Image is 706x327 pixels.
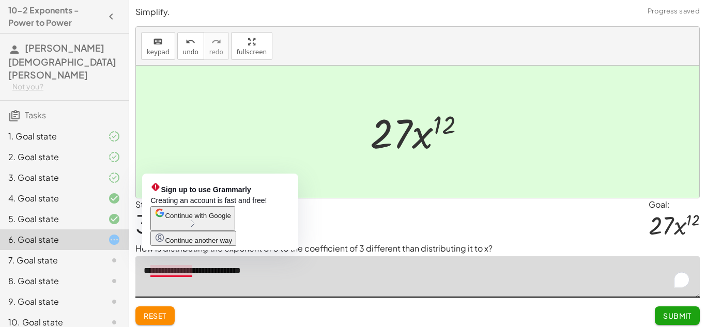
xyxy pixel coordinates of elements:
span: fullscreen [237,49,267,56]
div: 8. Goal state [8,275,91,287]
button: Reset [135,306,175,325]
div: Not you? [12,82,120,92]
span: [PERSON_NAME][DEMOGRAPHIC_DATA][PERSON_NAME] [8,42,116,81]
span: 3 [135,208,150,239]
div: 1. Goal state [8,130,91,143]
div: 3. Goal state [8,172,91,184]
h4: 10-2 Exponents - Power to Power [8,4,102,29]
div: Goal: [649,198,700,211]
i: Task started. [108,233,120,246]
button: fullscreen [231,32,272,60]
i: Task finished and correct. [108,192,120,205]
span: undo [183,49,198,56]
div: 4. Goal state [8,192,91,205]
i: undo [186,36,195,48]
i: keyboard [153,36,163,48]
span: keypad [147,49,170,56]
button: redoredo [204,32,229,60]
div: 9. Goal state [8,295,91,308]
textarea: To enrich screen reader interactions, please activate Accessibility in Grammarly extension settings [135,256,700,298]
i: Task not started. [108,275,120,287]
i: redo [211,36,221,48]
span: Progress saved [648,6,700,17]
i: Task finished and part of it marked as correct. [108,151,120,163]
i: Task finished and correct. [108,213,120,225]
i: Task not started. [108,295,120,308]
div: 5. Goal state [8,213,91,225]
span: Reset [144,311,166,320]
label: Steps: [135,199,161,210]
i: Task not started. [108,254,120,267]
p: How is distributing the exponent of 3 to the coefficient of 3 different than distributing it to x? [135,242,700,255]
i: Task finished and part of it marked as correct. [108,130,120,143]
div: 6. Goal state [8,233,91,246]
i: Task finished and part of it marked as correct. [108,172,120,184]
div: 7. Goal state [8,254,91,267]
button: keyboardkeypad [141,32,175,60]
button: undoundo [177,32,204,60]
span: Submit [663,311,692,320]
div: 2. Goal state [8,151,91,163]
p: Simplify. [135,6,700,18]
span: Tasks [25,110,46,120]
span: redo [209,49,223,56]
button: Submit [655,306,700,325]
